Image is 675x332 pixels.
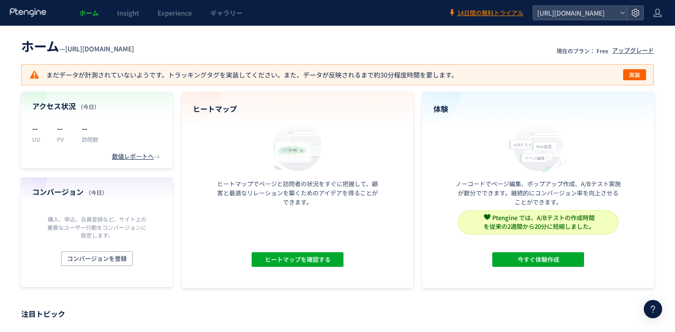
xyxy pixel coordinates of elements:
div: アップグレード [612,46,654,55]
span: ホーム [79,8,99,17]
p: -- [57,121,71,135]
span: （今日） [78,103,100,111]
span: Experience [157,8,192,17]
a: 14日間の無料トライアル [448,9,523,17]
div: 数値レポートへ [112,152,162,161]
button: 今すぐ体験作成 [492,252,584,267]
button: 実装 [623,69,646,80]
p: UU [32,135,46,143]
h4: アクセス状況 [32,101,162,111]
span: Insight [117,8,139,17]
p: 注目トピック [21,306,654,321]
p: -- [82,121,98,135]
button: コンバージョンを登録 [61,251,133,266]
img: svg+xml,%3c [484,214,490,220]
span: [URL][DOMAIN_NAME] [534,6,616,20]
span: 実装 [629,69,640,80]
span: コンバージョンを登録 [67,251,127,266]
p: ヒートマップでページと訪問者の状況をすぐに把握して、顧客と最適なリレーションを築くためのアイデアを得ることができます。 [215,179,380,207]
span: Ptengine では、A/Bテストの作成時間 を従来の2週間から20分に短縮しました。 [484,213,595,231]
p: ノーコードでページ編集、ポップアップ作成、A/Bテスト実施が数分でできます。継続的にコンバージョン率を向上させることができます。 [456,179,621,207]
span: [URL][DOMAIN_NAME] [65,44,134,53]
p: 訪問数 [82,135,98,143]
span: ヒートマップを確認する [265,252,331,267]
span: （今日） [85,188,107,196]
span: 今すぐ体験作成 [517,252,559,267]
span: ギャラリー [210,8,242,17]
p: 現在のプラン： Free [557,47,608,55]
span: ホーム [21,37,59,55]
h4: ヒートマップ [193,104,402,114]
p: 購入、申込、会員登録など、サイト上の重要なユーザー行動をコンバージョンに設定します。 [45,215,149,238]
img: home_experience_onbo_jp-C5-EgdA0.svg [505,120,572,173]
p: PV [57,135,71,143]
p: -- [32,121,46,135]
h4: 体験 [433,104,643,114]
button: ヒートマップを確認する [252,252,343,267]
span: 14日間の無料トライアル [457,9,523,17]
p: まだデータが計測されていないようです。トラッキングタグを実装してください。また、データが反映されるまで約30分程度時間を要します。 [29,69,458,80]
h4: コンバージョン [32,187,162,197]
div: — [21,37,134,55]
